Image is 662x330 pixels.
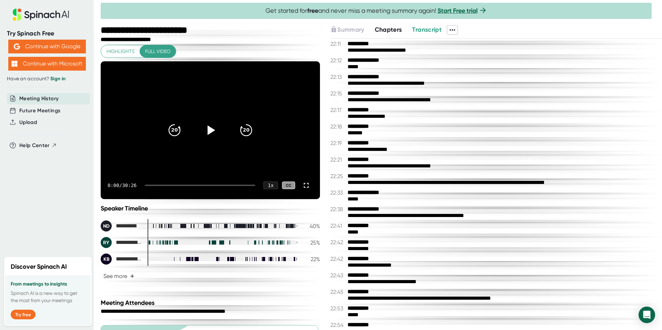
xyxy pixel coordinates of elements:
[101,220,142,231] div: Nick Diehl
[330,256,346,262] span: 22:42
[11,290,85,304] p: Spinach AI is a new way to get the most from your meetings
[330,272,346,279] span: 22:43
[330,239,346,246] span: 22:42
[303,239,320,246] div: 25 %
[330,123,346,130] span: 22:18
[330,156,346,163] span: 22:21
[330,223,346,229] span: 22:41
[412,25,442,34] button: Transcript
[7,76,87,82] div: Have an account?
[107,47,134,56] span: Highlights
[8,40,86,53] button: Continue with Google
[639,307,655,323] div: Open Intercom Messenger
[330,305,346,312] span: 22:53
[140,45,176,58] button: Full video
[19,118,37,126] button: Upload
[101,205,320,212] div: Speaker Timeline
[145,47,170,56] span: Full video
[330,206,346,213] span: 22:38
[330,107,346,113] span: 22:17
[19,107,60,115] button: Future Meetings
[101,254,112,265] div: KB
[263,182,278,189] div: 1 x
[375,26,402,33] span: Chapters
[330,41,346,47] span: 22:11
[330,25,374,35] div: Upgrade to access
[101,254,142,265] div: Kady Brethauer
[108,183,137,188] div: 0:00 / 30:26
[330,173,346,179] span: 22:25
[101,220,112,231] div: ND
[330,25,364,34] button: Summary
[330,189,346,196] span: 22:33
[330,322,346,328] span: 22:54
[337,26,364,33] span: Summary
[50,76,66,82] a: Sign in
[412,26,442,33] span: Transcript
[307,7,318,14] b: free
[19,142,50,149] span: Help Center
[330,74,346,80] span: 22:13
[303,223,320,229] div: 40 %
[101,299,322,307] div: Meeting Attendees
[11,310,36,319] button: Try free
[11,262,67,271] h2: Discover Spinach AI
[101,270,137,282] button: See more+
[330,140,346,146] span: 22:19
[330,90,346,97] span: 22:15
[7,30,87,38] div: Try Spinach Free
[101,237,142,248] div: Rachelanne Yuza
[438,7,478,14] a: Start Free trial
[101,237,112,248] div: RY
[330,289,346,295] span: 22:45
[330,57,346,64] span: 22:12
[130,274,134,279] span: +
[282,182,295,189] div: CC
[303,256,320,262] div: 22 %
[8,57,86,71] button: Continue with Microsoft
[14,43,20,50] img: Aehbyd4JwY73AAAAAElFTkSuQmCC
[375,25,402,34] button: Chapters
[19,95,59,103] button: Meeting History
[101,45,140,58] button: Highlights
[265,7,487,15] span: Get started for and never miss a meeting summary again!
[11,281,85,287] h3: From meetings to insights
[19,142,57,149] button: Help Center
